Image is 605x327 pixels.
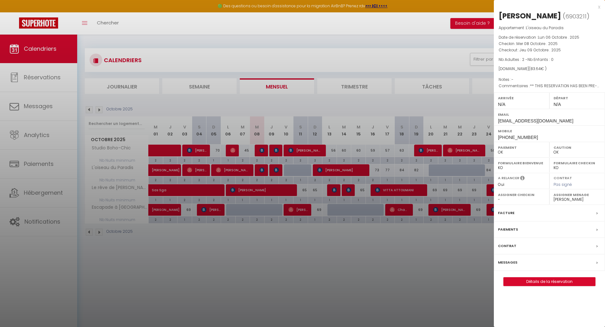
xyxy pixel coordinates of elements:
[504,278,595,286] a: Détails de la réservation
[498,111,601,118] label: Email
[498,259,517,266] label: Messages
[499,41,600,47] p: Checkin :
[499,34,600,41] p: Date de réservation :
[554,182,572,187] span: Pas signé
[499,11,561,21] div: [PERSON_NAME]
[498,175,519,181] label: A relancer
[503,277,595,286] button: Détails de la réservation
[494,3,600,11] div: x
[526,25,564,30] span: L'oiseau du Paradis
[498,95,545,101] label: Arrivée
[498,243,516,249] label: Contrat
[511,77,514,82] span: -
[538,35,579,40] span: Lun 06 Octobre . 2025
[498,135,538,140] span: [PHONE_NUMBER]
[499,76,600,83] p: Notes :
[520,175,525,182] i: Sélectionner OUI si vous souhaiter envoyer les séquences de messages post-checkout
[554,102,561,107] span: N/A
[498,102,505,107] span: N/A
[498,128,601,134] label: Mobile
[554,95,601,101] label: Départ
[499,57,554,62] span: Nb Adultes : 2 -
[565,12,587,20] span: 6903211
[498,160,545,166] label: Formulaire Bienvenue
[563,12,589,21] span: ( )
[499,83,600,89] p: Commentaires :
[499,66,600,72] div: [DOMAIN_NAME]
[498,192,545,198] label: Assigner Checkin
[498,210,514,216] label: Facture
[528,57,554,62] span: Nb Enfants : 0
[498,144,545,151] label: Paiement
[554,144,601,151] label: Caution
[529,66,547,71] span: ( € )
[554,160,601,166] label: Formulaire Checkin
[554,192,601,198] label: Assigner Menage
[516,41,558,46] span: Mer 08 Octobre . 2025
[498,226,518,233] label: Paiements
[499,25,600,31] p: Appartement :
[499,47,600,53] p: Checkout :
[554,175,572,180] label: Contrat
[519,47,561,53] span: Jeu 09 Octobre . 2025
[530,66,541,71] span: 83.64
[498,118,573,123] span: [EMAIL_ADDRESS][DOMAIN_NAME]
